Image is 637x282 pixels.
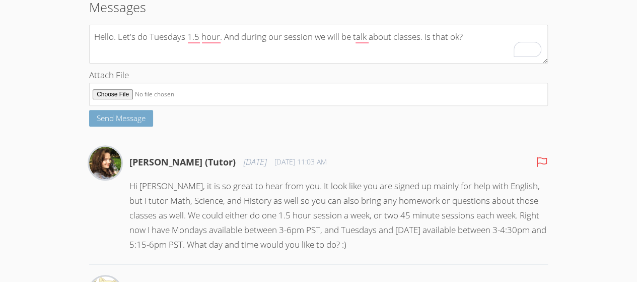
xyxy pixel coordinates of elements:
[129,179,548,252] p: Hi [PERSON_NAME], it is so great to hear from you. It look like you are signed up mainly for help...
[244,155,266,170] span: [DATE]
[89,83,548,106] input: Attach File
[97,113,146,123] span: Send Message
[129,155,236,169] h4: [PERSON_NAME] (Tutor)
[89,110,153,127] button: Send Message
[89,25,548,64] textarea: To enrich screen reader interactions, please activate Accessibility in Grammarly extension settings
[89,147,121,179] img: Diana Carle
[89,69,129,81] span: Attach File
[274,157,327,167] span: [DATE] 11:03 AM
